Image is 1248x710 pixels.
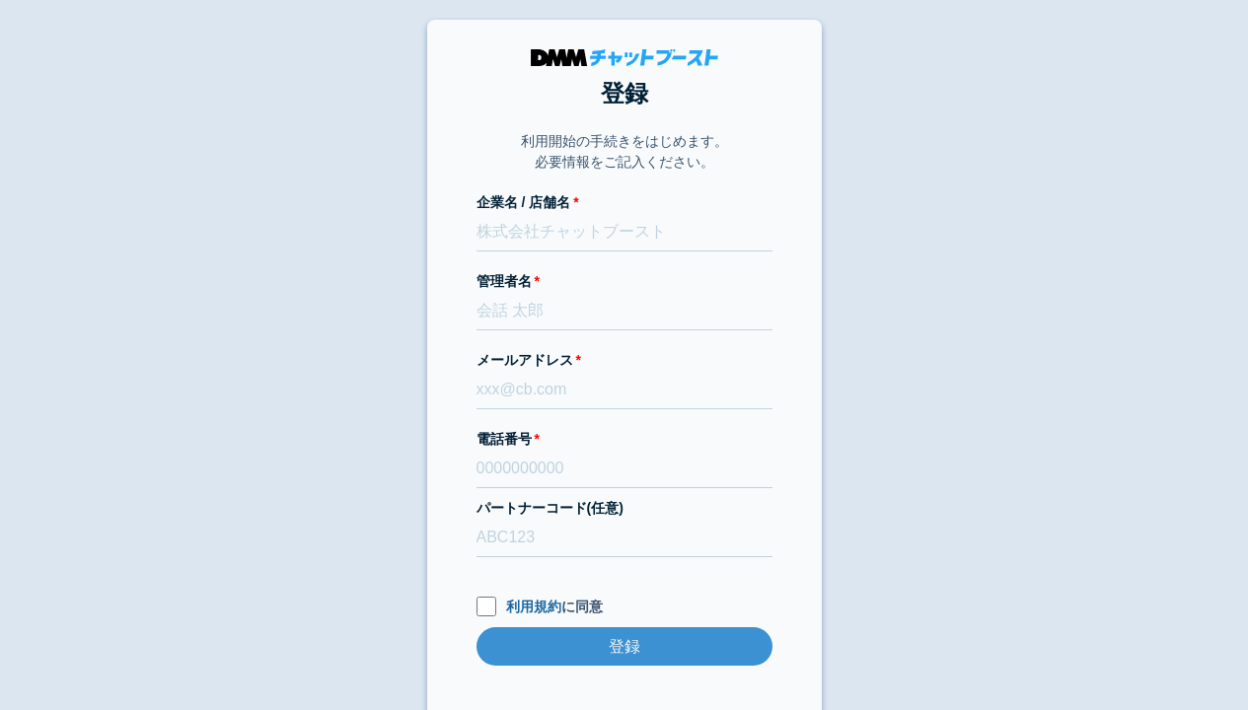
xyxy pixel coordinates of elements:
[477,371,772,409] input: xxx@cb.com
[477,292,772,330] input: 会話 太郎
[477,498,772,519] label: パートナーコード(任意)
[477,213,772,251] input: 株式会社チャットブースト
[477,597,772,617] label: に同意
[506,599,561,614] a: 利用規約
[477,76,772,111] h1: 登録
[477,271,772,292] label: 管理者名
[531,49,718,66] img: DMMチャットブースト
[521,131,728,173] p: 利用開始の手続きをはじめます。 必要情報をご記入ください。
[477,350,772,371] label: メールアドレス
[477,597,496,616] input: 利用規約に同意
[477,519,772,557] input: ABC123
[477,429,772,450] label: 電話番号
[477,192,772,213] label: 企業名 / 店舗名
[477,627,772,666] input: 登録
[477,450,772,488] input: 0000000000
